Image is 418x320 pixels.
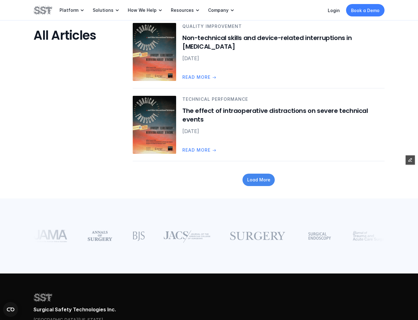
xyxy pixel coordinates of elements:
p: Read more [182,147,211,154]
p: Platform [60,7,78,13]
img: Surgical Endoscopy journal cover [133,96,176,154]
span: arrow_right_alt [212,75,217,80]
a: Book a Demo [346,4,385,16]
span: arrow_right_alt [212,148,217,153]
p: Load More [247,176,270,183]
h6: The effect of intraoperative distractions on severe technical events [182,106,385,124]
p: Solutions [93,7,113,13]
a: Surgical Endoscopy journal coverTECHNICAL PERFORMANCEThe effect of intraoperative distractions on... [133,88,385,161]
h3: All Articles [33,27,108,43]
a: Surgical Endoscopy journal coverQUALITY IMPROVEMENTNon-technical skills and device-related interr... [133,16,385,88]
p: [DATE] [182,127,385,135]
img: SST logo [33,292,52,303]
p: Read more [182,74,211,81]
p: [DATE] [182,55,385,62]
img: Surgical Endoscopy journal cover [133,23,176,81]
button: Edit Framer Content [406,155,415,165]
h6: Non-technical skills and device-related interruptions in [MEDICAL_DATA] [182,34,385,51]
a: Login [328,8,340,13]
p: Resources [171,7,194,13]
p: Book a Demo [351,7,380,14]
p: TECHNICAL PERFORMANCE [182,96,385,103]
img: SST logo [33,5,52,16]
p: QUALITY IMPROVEMENT [182,23,385,30]
p: How We Help [128,7,157,13]
p: Company [208,7,229,13]
p: Surgical Safety Technologies Inc. [33,306,385,313]
button: Open CMP widget [3,302,18,317]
